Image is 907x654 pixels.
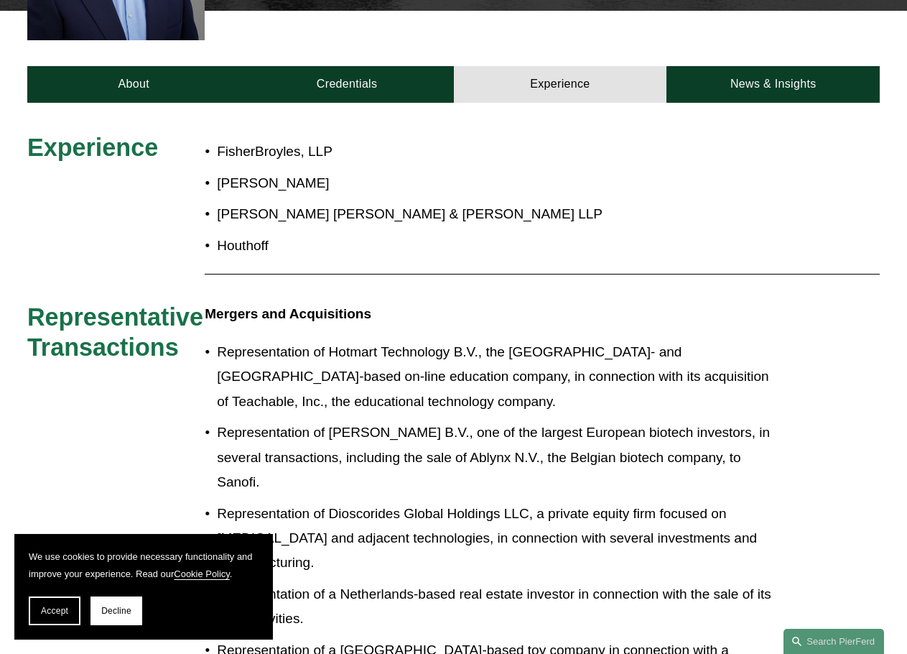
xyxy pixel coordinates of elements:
p: [PERSON_NAME] [PERSON_NAME] & [PERSON_NAME] LLP [217,202,773,226]
p: FisherBroyles, LLP [217,139,773,164]
section: Cookie banner [14,534,273,640]
button: Accept [29,597,80,625]
p: Houthoff [217,234,773,258]
button: Decline [90,597,142,625]
p: We use cookies to provide necessary functionality and improve your experience. Read our . [29,548,259,582]
p: Representation of Dioscorides Global Holdings LLC, a private equity firm focused on [MEDICAL_DATA... [217,502,773,576]
strong: Mergers and Acquisitions [205,306,371,321]
span: Experience [27,134,158,161]
span: Decline [101,606,131,616]
p: Representation of [PERSON_NAME] B.V., one of the largest European biotech investors, in several t... [217,420,773,494]
a: About [27,66,241,103]
a: Search this site [783,629,884,654]
a: Credentials [241,66,454,103]
a: News & Insights [666,66,880,103]
span: Accept [41,606,68,616]
a: Cookie Policy [174,568,230,579]
a: Experience [454,66,667,103]
p: [PERSON_NAME] [217,171,773,195]
p: Representation of a Netherlands-based real estate investor in connection with the sale of its U.S... [217,582,773,632]
p: Representation of Hotmart Technology B.V., the [GEOGRAPHIC_DATA]- and [GEOGRAPHIC_DATA]-based on-... [217,340,773,414]
span: Representative Transactions [27,303,210,361]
